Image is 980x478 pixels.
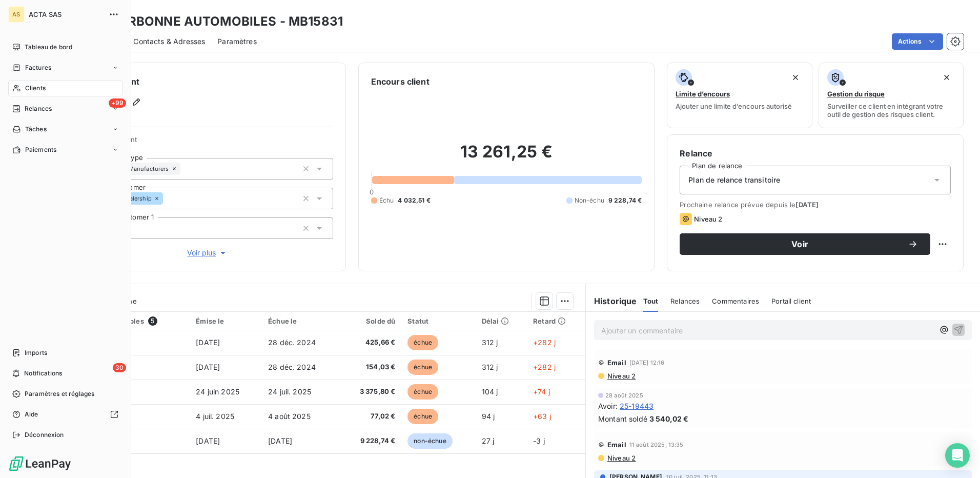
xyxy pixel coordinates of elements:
h6: Encours client [371,75,430,88]
button: Voir [680,233,930,255]
img: Logo LeanPay [8,455,72,472]
a: Aide [8,406,122,423]
span: échue [407,384,438,400]
div: Solde dû [345,317,395,325]
span: Relances [670,297,700,305]
span: Imports [25,348,47,357]
div: Retard [533,317,579,325]
input: Ajouter une valeur [180,164,189,173]
button: Gestion du risqueSurveiller ce client en intégrant votre outil de gestion des risques client. [819,63,964,128]
span: 425,66 € [345,337,395,348]
span: Portail client [771,297,811,305]
span: Tâches [25,125,47,134]
div: Statut [407,317,469,325]
span: Email [607,358,626,367]
span: Niveau 2 [606,372,636,380]
span: échue [407,335,438,350]
span: +99 [109,98,126,108]
span: Montant soldé [598,413,647,424]
span: 28 août 2025 [605,392,643,399]
span: 154,03 € [345,362,395,372]
span: [DATE] 12:16 [629,360,665,366]
span: 28 déc. 2024 [268,363,316,371]
span: 25-19443 [620,401,654,411]
div: Open Intercom Messenger [945,443,970,468]
span: 27 j [482,436,495,445]
span: 24 juin 2025 [196,387,239,396]
button: Voir plus [83,247,333,258]
span: Tableau de bord [25,43,72,52]
span: 3 540,02 € [649,413,689,424]
span: Niveau 2 [694,215,722,223]
span: Relances [25,104,52,113]
span: 312 j [482,363,498,371]
span: Non-échu [575,196,604,205]
span: Plan de relance transitoire [688,175,780,185]
span: -3 j [533,436,545,445]
span: Propriétés Client [83,135,333,150]
span: Tout [643,297,659,305]
span: Gestion du risque [827,90,885,98]
span: Avoir : [598,401,618,411]
span: Ajouter une limite d’encours autorisé [676,102,792,110]
span: Surveiller ce client en intégrant votre outil de gestion des risques client. [827,102,955,118]
span: 24 juil. 2025 [268,387,311,396]
span: échue [407,360,438,375]
span: 11 août 2025, 13:35 [629,442,684,448]
h6: Relance [680,147,951,160]
span: Contacts & Adresses [133,36,205,47]
span: Commentaires [712,297,759,305]
span: Email [607,441,626,449]
div: Échue le [268,317,333,325]
span: +282 j [533,363,556,371]
span: Déconnexion [25,430,64,440]
div: Pièces comptables [80,316,183,326]
span: Échu [379,196,394,205]
span: 3 375,80 € [345,387,395,397]
button: Actions [892,33,943,50]
span: non-échue [407,433,452,449]
span: 4 juil. 2025 [196,412,234,421]
span: 28 déc. 2024 [268,338,316,347]
button: Limite d’encoursAjouter une limite d’encours autorisé [667,63,812,128]
h2: 13 261,25 € [371,142,642,172]
span: +74 j [533,387,550,396]
span: 4 août 2025 [268,412,311,421]
span: 94 j [482,412,495,421]
span: ACTA SAS [29,10,103,18]
span: [DATE] [268,436,292,445]
span: 0 [370,188,374,196]
span: Paramètres et réglages [25,389,94,399]
span: Paramètres [217,36,257,47]
span: 30 [113,363,126,372]
div: Délai [482,317,521,325]
span: Prochaine relance prévue depuis le [680,201,951,209]
div: Émise le [196,317,256,325]
span: [DATE] [795,201,819,209]
span: 4 032,51 € [398,196,431,205]
span: +63 j [533,412,551,421]
span: 5 [148,316,157,326]
span: Niveau 2 [606,454,636,462]
span: Clients [25,84,46,93]
span: Automotive Manufacturers [94,166,169,172]
div: AS [8,6,25,23]
span: +282 j [533,338,556,347]
h3: LG NARBONNE AUTOMOBILES - MB15831 [90,12,343,31]
span: [DATE] [196,436,220,445]
input: Ajouter une valeur [163,194,171,203]
span: 9 228,74 € [608,196,642,205]
span: [DATE] [196,363,220,371]
span: 77,02 € [345,411,395,422]
h6: Historique [586,295,637,307]
span: Paiements [25,145,56,154]
span: échue [407,409,438,424]
span: Voir [692,240,908,248]
span: 9 228,74 € [345,436,395,446]
span: 312 j [482,338,498,347]
span: Notifications [24,369,62,378]
span: [DATE] [196,338,220,347]
span: Aide [25,410,38,419]
span: 104 j [482,387,498,396]
span: Voir plus [187,248,228,258]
